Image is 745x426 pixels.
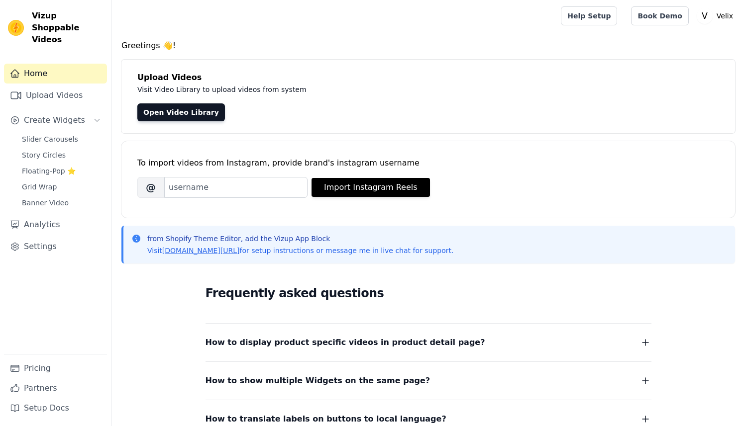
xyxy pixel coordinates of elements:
span: How to show multiple Widgets on the same page? [206,374,430,388]
a: Help Setup [561,6,617,25]
p: from Shopify Theme Editor, add the Vizup App Block [147,234,453,244]
button: How to show multiple Widgets on the same page? [206,374,651,388]
a: Partners [4,378,107,398]
a: Pricing [4,358,107,378]
h4: Greetings 👋! [121,40,735,52]
p: Visit Video Library to upload videos from system [137,84,583,95]
button: How to translate labels on buttons to local language? [206,412,651,426]
a: Settings [4,237,107,256]
span: Slider Carousels [22,134,78,144]
a: Home [4,64,107,84]
a: Slider Carousels [16,132,107,146]
span: @ [137,177,164,198]
a: Open Video Library [137,103,225,121]
button: Import Instagram Reels [312,178,430,197]
a: Book Demo [631,6,688,25]
div: To import videos from Instagram, provide brand's instagram username [137,157,719,169]
text: V [702,11,708,21]
h4: Upload Videos [137,72,719,84]
span: How to translate labels on buttons to local language? [206,412,446,426]
input: username [164,177,308,198]
span: Grid Wrap [22,182,57,192]
a: Banner Video [16,196,107,210]
button: How to display product specific videos in product detail page? [206,336,651,349]
span: How to display product specific videos in product detail page? [206,336,485,349]
span: Floating-Pop ⭐ [22,166,76,176]
p: Visit for setup instructions or message me in live chat for support. [147,246,453,256]
span: Vizup Shoppable Videos [32,10,103,46]
a: Analytics [4,215,107,235]
a: [DOMAIN_NAME][URL] [162,247,240,255]
p: Velix [713,7,737,25]
button: Create Widgets [4,110,107,130]
a: Grid Wrap [16,180,107,194]
span: Story Circles [22,150,66,160]
a: Upload Videos [4,85,107,105]
a: Story Circles [16,148,107,162]
a: Setup Docs [4,398,107,418]
button: V Velix [697,7,737,25]
span: Banner Video [22,198,69,208]
a: Floating-Pop ⭐ [16,164,107,178]
h2: Frequently asked questions [206,283,651,303]
img: Vizup [8,20,24,36]
span: Create Widgets [24,114,85,126]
